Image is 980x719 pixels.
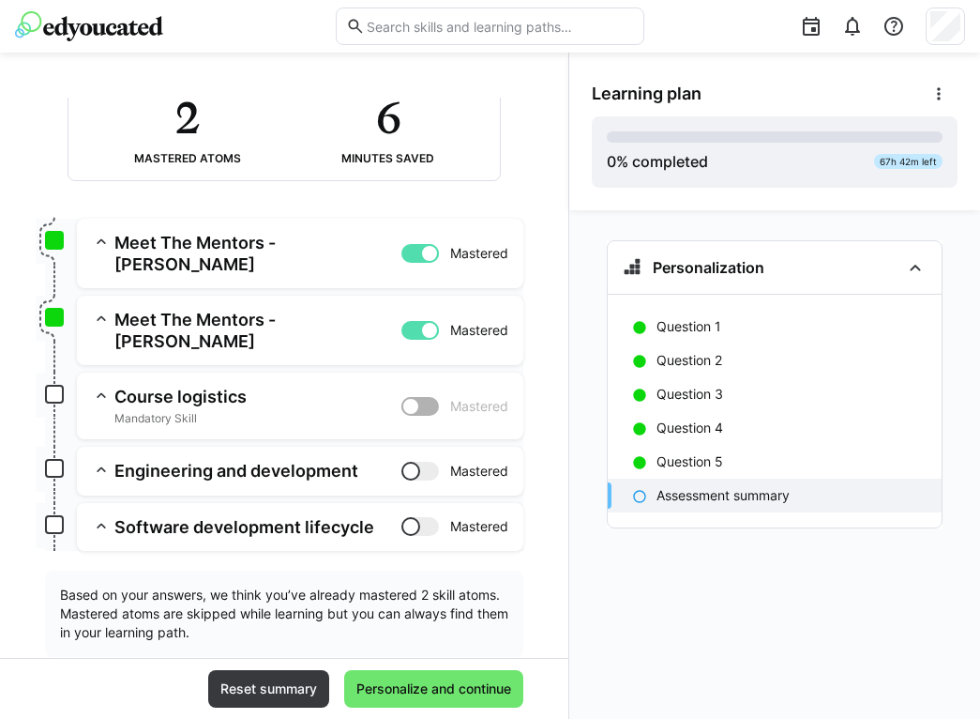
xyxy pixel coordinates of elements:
p: Assessment summary [656,486,790,505]
span: 0 [607,152,616,171]
div: Mastered atoms [134,152,241,165]
span: Mastered [450,462,508,481]
span: Mastered [450,321,508,340]
div: Based on your answers, we think you’ve already mastered 2 skill atoms. Mastered atoms are skipped... [45,571,523,657]
h3: Course logistics [114,386,401,407]
h2: 2 [175,90,199,145]
h2: 6 [376,90,400,145]
h3: Software development lifecycle [114,516,401,538]
button: Reset summary [208,670,329,708]
span: Mastered [450,244,508,263]
p: Question 1 [656,317,721,336]
span: Personalize and continue [354,680,514,698]
input: Search skills and learning paths… [365,18,633,35]
p: Question 2 [656,351,722,370]
p: Question 3 [656,385,723,404]
div: % completed [607,150,708,173]
span: Mastered [450,397,508,416]
h3: Personalization [653,258,764,277]
span: Mandatory Skill [114,411,401,426]
p: Question 5 [656,452,723,471]
button: Personalize and continue [344,670,523,708]
h3: Meet The Mentors - [PERSON_NAME] [114,232,401,275]
h3: Engineering and development [114,460,401,482]
div: 67h 42m left [874,154,942,169]
span: Mastered [450,517,508,536]
p: Question 4 [656,419,723,437]
span: Learning plan [592,84,701,104]
h3: Meet The Mentors - [PERSON_NAME] [114,309,401,352]
div: Minutes saved [341,152,434,165]
span: Reset summary [218,680,320,698]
